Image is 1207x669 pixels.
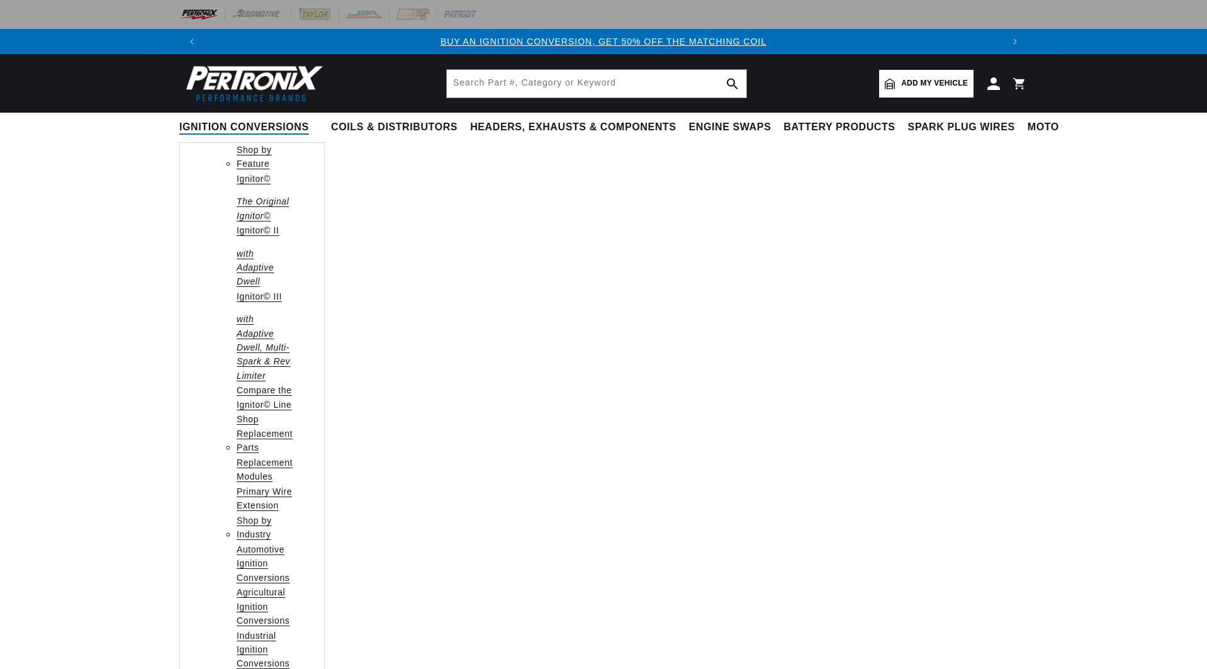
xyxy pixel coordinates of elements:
summary: Coils & Distributors [325,113,464,142]
em: The Original Ignitor© [237,196,289,220]
div: Announcement [205,35,1002,48]
button: Translation missing: en.sections.announcements.previous_announcement [179,29,205,54]
summary: Spark Plug Wires [902,113,1021,142]
a: Compare the Ignitor© Line [237,383,293,412]
em: with Adaptive Dwell, Multi-Spark & Rev Limiter [237,314,290,381]
a: Shop by Feature [237,143,293,171]
slideshow-component: Translation missing: en.sections.announcements.announcement_bar [148,29,1059,54]
span: Headers, Exhausts & Components [470,121,676,134]
summary: Headers, Exhausts & Components [464,113,682,142]
a: Shop by Industry [237,514,293,542]
input: Search Part #, Category or Keyword [447,70,746,98]
summary: Motorcycle [1021,113,1109,142]
a: Ignitor© II with Adaptive Dwell [237,223,293,289]
a: Automotive Ignition Conversions [237,543,293,585]
span: Motorcycle [1028,121,1103,134]
span: Spark Plug Wires [908,121,1015,134]
span: Engine Swaps [689,121,772,134]
button: search button [719,70,746,98]
button: Translation missing: en.sections.announcements.next_announcement [1002,29,1028,54]
a: Ignitor© The Original Ignitor© [237,172,293,223]
a: Replacement Modules [237,456,293,484]
span: Coils & Distributors [331,121,458,134]
summary: Battery Products [777,113,901,142]
a: Agricultural Ignition Conversions [237,585,293,627]
summary: Ignition Conversions [179,113,325,142]
div: 1 of 3 [205,35,1002,48]
em: with Adaptive Dwell [237,249,274,287]
a: Add my vehicle [879,70,974,98]
span: Add my vehicle [901,77,968,89]
a: BUY AN IGNITION CONVERSION, GET 50% OFF THE MATCHING COIL [441,37,766,47]
img: Pertronix [179,62,324,105]
p: Ignitor© III [237,290,293,303]
p: Ignitor© [237,172,293,186]
span: Battery Products [783,121,895,134]
span: Ignition Conversions [179,121,309,134]
a: Primary Wire Extension [237,485,293,513]
a: Ignitor© III with Adaptive Dwell, Multi-Spark & Rev Limiter [237,290,293,383]
summary: Engine Swaps [683,113,778,142]
p: Ignitor© II [237,223,293,237]
a: Shop Replacement Parts [237,412,293,454]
